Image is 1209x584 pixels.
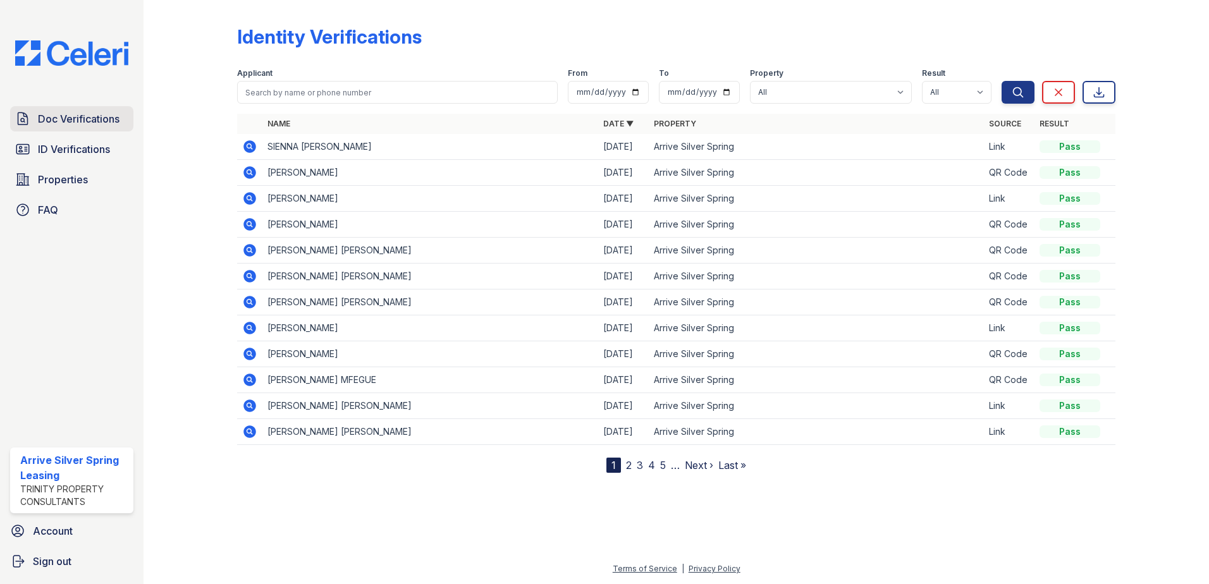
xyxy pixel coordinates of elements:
[984,212,1034,238] td: QR Code
[649,315,985,341] td: Arrive Silver Spring
[649,212,985,238] td: Arrive Silver Spring
[237,68,273,78] label: Applicant
[718,459,746,471] a: Last »
[5,40,138,66] img: CE_Logo_Blue-a8612792a0a2168367f1c8372b55b34899dd931a85d93a1a3d3e32e68fde9ad4.png
[38,172,88,187] span: Properties
[1040,192,1100,205] div: Pass
[649,341,985,367] td: Arrive Silver Spring
[38,111,120,126] span: Doc Verifications
[598,264,649,289] td: [DATE]
[5,518,138,544] a: Account
[649,186,985,212] td: Arrive Silver Spring
[267,119,290,128] a: Name
[598,419,649,445] td: [DATE]
[262,315,598,341] td: [PERSON_NAME]
[33,554,71,569] span: Sign out
[262,393,598,419] td: [PERSON_NAME] [PERSON_NAME]
[922,68,945,78] label: Result
[984,186,1034,212] td: Link
[10,106,133,131] a: Doc Verifications
[984,341,1034,367] td: QR Code
[649,393,985,419] td: Arrive Silver Spring
[598,393,649,419] td: [DATE]
[38,142,110,157] span: ID Verifications
[685,459,713,471] a: Next ›
[598,289,649,315] td: [DATE]
[262,289,598,315] td: [PERSON_NAME] [PERSON_NAME]
[1040,374,1100,386] div: Pass
[984,238,1034,264] td: QR Code
[649,264,985,289] td: Arrive Silver Spring
[1040,119,1069,128] a: Result
[598,134,649,160] td: [DATE]
[237,81,558,104] input: Search by name or phone number
[682,564,684,573] div: |
[262,134,598,160] td: SIENNA [PERSON_NAME]
[598,212,649,238] td: [DATE]
[984,367,1034,393] td: QR Code
[262,341,598,367] td: [PERSON_NAME]
[598,238,649,264] td: [DATE]
[1040,166,1100,179] div: Pass
[1040,140,1100,153] div: Pass
[10,197,133,222] a: FAQ
[1040,425,1100,438] div: Pass
[598,186,649,212] td: [DATE]
[606,458,621,473] div: 1
[984,264,1034,289] td: QR Code
[10,137,133,162] a: ID Verifications
[660,459,666,471] a: 5
[671,458,680,473] span: …
[984,160,1034,186] td: QR Code
[1040,322,1100,334] div: Pass
[262,419,598,445] td: [PERSON_NAME] [PERSON_NAME]
[262,186,598,212] td: [PERSON_NAME]
[648,459,655,471] a: 4
[637,459,643,471] a: 3
[38,202,58,217] span: FAQ
[1040,296,1100,308] div: Pass
[603,119,634,128] a: Date ▼
[598,367,649,393] td: [DATE]
[598,160,649,186] td: [DATE]
[20,453,128,483] div: Arrive Silver Spring Leasing
[626,459,632,471] a: 2
[613,564,677,573] a: Terms of Service
[1040,399,1100,412] div: Pass
[568,68,587,78] label: From
[659,68,669,78] label: To
[984,315,1034,341] td: Link
[649,289,985,315] td: Arrive Silver Spring
[750,68,783,78] label: Property
[10,167,133,192] a: Properties
[984,393,1034,419] td: Link
[5,549,138,574] a: Sign out
[237,25,422,48] div: Identity Verifications
[984,134,1034,160] td: Link
[689,564,740,573] a: Privacy Policy
[262,238,598,264] td: [PERSON_NAME] [PERSON_NAME]
[649,367,985,393] td: Arrive Silver Spring
[649,419,985,445] td: Arrive Silver Spring
[598,315,649,341] td: [DATE]
[649,160,985,186] td: Arrive Silver Spring
[33,523,73,538] span: Account
[1040,270,1100,283] div: Pass
[262,212,598,238] td: [PERSON_NAME]
[654,119,696,128] a: Property
[262,367,598,393] td: [PERSON_NAME] MFEGUE
[649,238,985,264] td: Arrive Silver Spring
[1040,348,1100,360] div: Pass
[262,264,598,289] td: [PERSON_NAME] [PERSON_NAME]
[1040,218,1100,231] div: Pass
[649,134,985,160] td: Arrive Silver Spring
[989,119,1021,128] a: Source
[20,483,128,508] div: Trinity Property Consultants
[598,341,649,367] td: [DATE]
[984,419,1034,445] td: Link
[984,289,1034,315] td: QR Code
[1040,244,1100,257] div: Pass
[262,160,598,186] td: [PERSON_NAME]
